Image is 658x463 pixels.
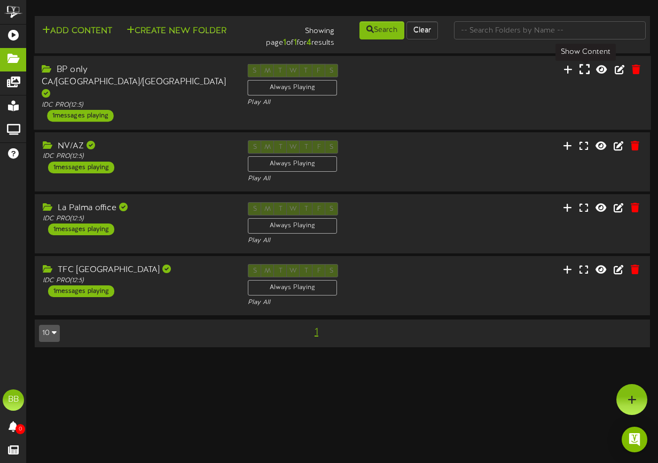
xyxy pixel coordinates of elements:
[48,285,114,297] div: 1 messages playing
[43,214,232,223] div: IDC PRO ( 12:5 )
[307,38,311,47] strong: 4
[43,276,232,285] div: IDC PRO ( 12:5 )
[247,98,437,107] div: Play All
[283,38,286,47] strong: 1
[248,280,337,296] div: Always Playing
[454,21,646,39] input: -- Search Folders by Name --
[43,264,232,276] div: TFC [GEOGRAPHIC_DATA]
[248,156,337,172] div: Always Playing
[248,236,437,245] div: Play All
[248,298,437,307] div: Play All
[47,110,113,122] div: 1 messages playing
[622,427,647,452] div: Open Intercom Messenger
[15,424,25,434] span: 0
[3,389,24,411] div: BB
[248,174,437,183] div: Play All
[42,100,231,109] div: IDC PRO ( 12:5 )
[48,162,114,173] div: 1 messages playing
[359,21,404,39] button: Search
[43,202,232,214] div: La Palma office
[123,25,230,38] button: Create New Folder
[247,80,337,95] div: Always Playing
[42,64,231,101] div: BP only CA/[GEOGRAPHIC_DATA]/[GEOGRAPHIC_DATA]
[39,325,60,342] button: 10
[43,140,232,153] div: NV/AZ
[406,21,438,39] button: Clear
[294,38,297,47] strong: 1
[312,326,321,338] span: 1
[39,25,115,38] button: Add Content
[48,223,114,235] div: 1 messages playing
[248,218,337,234] div: Always Playing
[239,20,342,49] div: Showing page of for results
[43,152,232,161] div: IDC PRO ( 12:5 )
